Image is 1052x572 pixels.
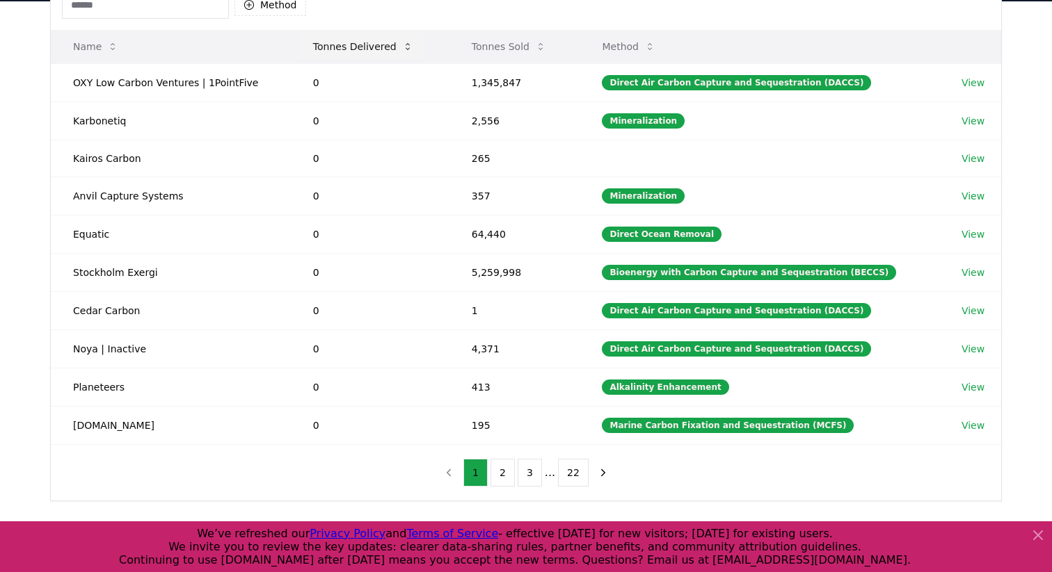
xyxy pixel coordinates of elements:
button: 2 [491,459,515,487]
td: 0 [291,406,449,444]
a: View [962,304,985,318]
td: 5,259,998 [449,253,580,291]
div: Direct Air Carbon Capture and Sequestration (DACCS) [602,75,871,90]
div: Direct Air Carbon Capture and Sequestration (DACCS) [602,303,871,318]
a: View [962,227,985,241]
td: 0 [291,368,449,406]
td: 413 [449,368,580,406]
a: View [962,152,985,165]
td: 0 [291,253,449,291]
td: 195 [449,406,580,444]
td: 357 [449,177,580,215]
td: Noya | Inactive [51,329,291,368]
div: Direct Air Carbon Capture and Sequestration (DACCS) [602,341,871,357]
button: Method [591,33,667,60]
td: 0 [291,177,449,215]
td: 0 [291,63,449,101]
td: 0 [291,101,449,140]
div: Alkalinity Enhancement [602,379,728,395]
button: 3 [518,459,542,487]
td: Karbonetiq [51,101,291,140]
td: OXY Low Carbon Ventures | 1PointFive [51,63,291,101]
a: View [962,114,985,128]
button: Tonnes Sold [461,33,557,60]
a: View [962,418,985,432]
a: View [962,380,985,394]
td: Stockholm Exergi [51,253,291,291]
a: View [962,265,985,279]
div: Direct Ocean Removal [602,227,722,242]
td: Cedar Carbon [51,291,291,329]
td: 0 [291,140,449,177]
button: 1 [463,459,488,487]
div: Marine Carbon Fixation and Sequestration (MCFS) [602,418,854,433]
td: Equatic [51,215,291,253]
button: Tonnes Delivered [302,33,424,60]
td: Anvil Capture Systems [51,177,291,215]
td: 1,345,847 [449,63,580,101]
button: Name [62,33,129,60]
li: ... [545,464,555,481]
td: Kairos Carbon [51,140,291,177]
td: 265 [449,140,580,177]
div: Mineralization [602,188,685,204]
button: 22 [558,459,589,487]
div: Bioenergy with Carbon Capture and Sequestration (BECCS) [602,265,896,280]
div: Mineralization [602,113,685,129]
td: 4,371 [449,329,580,368]
a: View [962,189,985,203]
td: 1 [449,291,580,329]
td: 0 [291,215,449,253]
td: Planeteers [51,368,291,406]
td: [DOMAIN_NAME] [51,406,291,444]
a: View [962,342,985,356]
td: 0 [291,329,449,368]
td: 64,440 [449,215,580,253]
td: 0 [291,291,449,329]
td: 2,556 [449,101,580,140]
button: next page [591,459,615,487]
a: View [962,76,985,90]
